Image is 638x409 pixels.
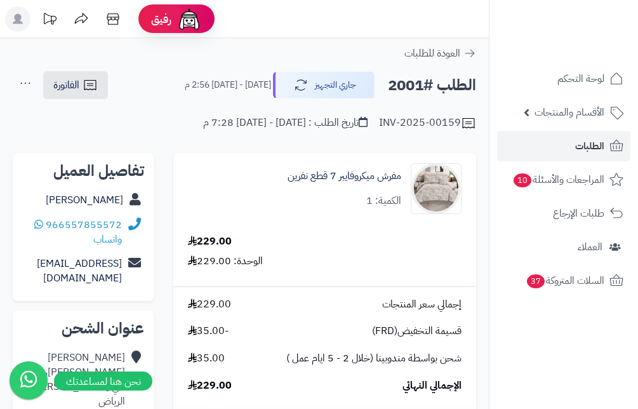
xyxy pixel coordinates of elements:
[188,351,225,366] span: 35.00
[575,137,604,155] span: الطلبات
[23,163,144,178] h2: تفاصيل العميل
[34,217,122,247] a: واتساب
[557,70,604,88] span: لوحة التحكم
[402,379,462,393] span: الإجمالي النهائي
[379,116,476,131] div: INV-2025-00159
[176,6,202,32] img: ai-face.png
[53,77,79,93] span: الفاتورة
[497,164,630,195] a: المراجعات والأسئلة10
[151,11,171,27] span: رفيق
[497,265,630,296] a: السلات المتروكة37
[372,324,462,339] span: قسيمة التخفيض(FRD)
[527,274,545,288] span: 37
[578,238,602,256] span: العملاء
[188,234,232,249] div: 229.00
[497,232,630,262] a: العملاء
[188,379,232,393] span: 229.00
[388,72,476,98] h2: الطلب #2001
[37,256,122,286] a: [EMAIL_ADDRESS][DOMAIN_NAME]
[535,104,604,121] span: الأقسام والمنتجات
[43,71,108,99] a: الفاتورة
[514,173,531,187] span: 10
[497,198,630,229] a: طلبات الإرجاع
[288,169,401,184] a: مفرش ميكروفايبر 7 قطع نفرين
[273,72,375,98] button: جاري التجهيز
[404,46,460,61] span: العودة للطلبات
[553,204,604,222] span: طلبات الإرجاع
[46,192,123,208] a: [PERSON_NAME]
[404,46,476,61] a: العودة للطلبات
[46,217,122,232] a: 966557855572
[188,297,231,312] span: 229.00
[366,194,401,208] div: الكمية: 1
[526,272,604,290] span: السلات المتروكة
[286,351,462,366] span: شحن بواسطة مندوبينا (خلال 2 - 5 ايام عمل )
[497,64,630,94] a: لوحة التحكم
[185,79,271,91] small: [DATE] - [DATE] 2:56 م
[188,254,263,269] div: الوحدة: 229.00
[497,131,630,161] a: الطلبات
[23,321,144,336] h2: عنوان الشحن
[203,116,368,130] div: تاريخ الطلب : [DATE] - [DATE] 7:28 م
[382,297,462,312] span: إجمالي سعر المنتجات
[34,6,65,35] a: تحديثات المنصة
[411,163,461,214] img: 1753613661-1-90x90.jpg
[188,324,229,339] span: -35.00
[512,171,604,189] span: المراجعات والأسئلة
